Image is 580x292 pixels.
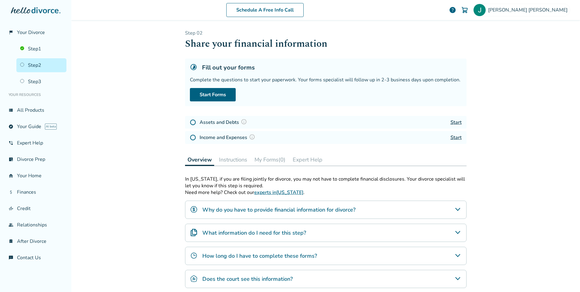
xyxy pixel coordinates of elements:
[450,134,462,141] a: Start
[449,6,456,14] a: help
[5,103,66,117] a: view_listAll Products
[8,30,13,35] span: flag_2
[5,169,66,183] a: garage_homeYour Home
[17,29,45,36] span: Your Divorce
[461,6,468,14] img: Cart
[190,275,197,282] img: Does the court see this information?
[190,252,197,259] img: How long do I have to complete these forms?
[8,173,13,178] span: garage_home
[185,189,467,196] p: Need more help? Check out our .
[5,136,66,150] a: phone_in_talkExpert Help
[8,141,13,145] span: phone_in_talk
[217,154,250,166] button: Instructions
[5,185,66,199] a: attach_moneyFinances
[45,124,57,130] span: AI beta
[185,36,467,51] h1: Share your financial information
[16,58,66,72] a: Step2
[202,63,255,72] h5: Fill out your forms
[185,224,467,242] div: What information do I need for this step?
[190,134,196,141] img: Not Started
[202,275,293,283] h4: Does the court see this information?
[16,42,66,56] a: Step1
[190,206,197,213] img: Why do you have to provide financial information for divorce?
[550,263,580,292] iframe: Chat Widget
[185,176,467,189] div: In [US_STATE], if you are filing jointly for divorce, you may not have to complete financial disc...
[200,118,249,126] h4: Assets and Debts
[185,247,467,265] div: How long do I have to complete these forms?
[254,189,303,196] a: experts in[US_STATE]
[185,154,214,166] button: Overview
[8,239,13,244] span: bookmark_check
[190,76,462,83] div: Complete the questions to start your paperwork. Your forms specialist will follow up in 2-3 busin...
[8,157,13,162] span: list_alt_check
[200,134,257,141] h4: Income and Expenses
[5,234,66,248] a: bookmark_checkAfter Divorce
[5,202,66,216] a: finance_modeCredit
[249,134,255,140] img: Question Mark
[241,119,247,125] img: Question Mark
[8,108,13,113] span: view_list
[5,120,66,134] a: exploreYour GuideAI beta
[16,75,66,89] a: Step3
[185,201,467,219] div: Why do you have to provide financial information for divorce?
[5,152,66,166] a: list_alt_checkDivorce Prep
[474,4,486,16] img: Joe Kelly
[202,206,356,214] h4: Why do you have to provide financial information for divorce?
[8,255,13,260] span: chat_info
[226,3,304,17] a: Schedule A Free Info Call
[185,270,467,288] div: Does the court see this information?
[185,30,467,36] p: Step 0 2
[5,251,66,265] a: chat_infoContact Us
[5,25,66,39] a: flag_2Your Divorce
[190,88,236,101] a: Start Forms
[5,89,66,101] li: Your Resources
[450,119,462,126] a: Start
[190,229,197,236] img: What information do I need for this step?
[202,229,306,237] h4: What information do I need for this step?
[488,7,570,13] span: [PERSON_NAME] [PERSON_NAME]
[290,154,325,166] button: Expert Help
[8,190,13,195] span: attach_money
[190,119,196,125] img: Not Started
[8,206,13,211] span: finance_mode
[8,124,13,129] span: explore
[252,154,288,166] button: My Forms(0)
[5,218,66,232] a: groupRelationships
[8,222,13,227] span: group
[202,252,317,260] h4: How long do I have to complete these forms?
